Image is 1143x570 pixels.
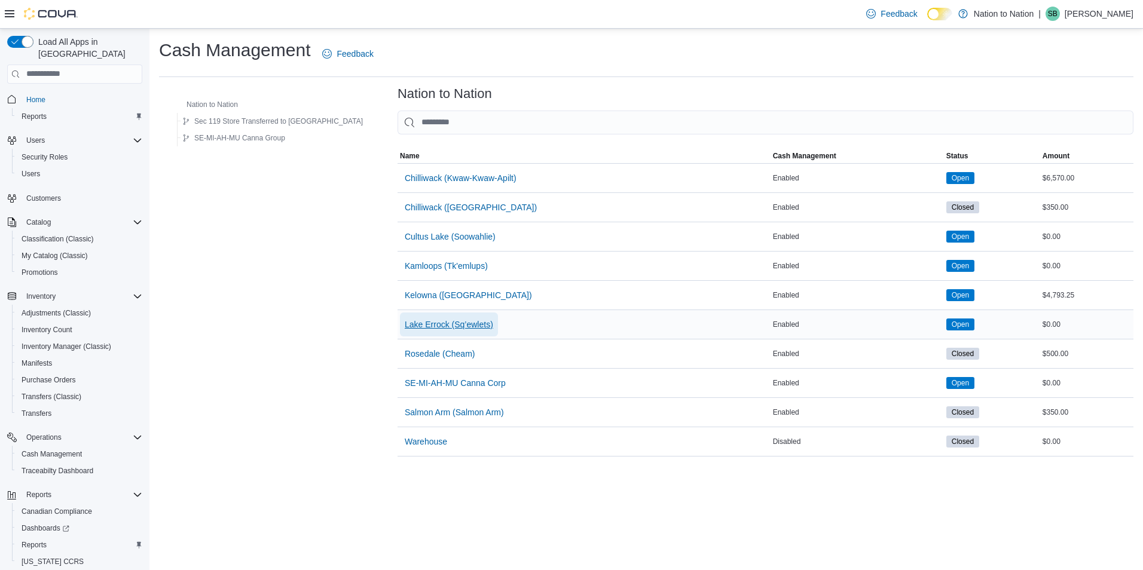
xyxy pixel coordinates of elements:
a: Cash Management [17,447,87,461]
a: Dashboards [17,521,74,535]
button: Reports [2,486,147,503]
button: Chilliwack ([GEOGRAPHIC_DATA]) [400,195,542,219]
span: SB [1048,7,1058,21]
div: $350.00 [1040,200,1133,214]
span: Reports [22,540,47,550]
a: Transfers (Classic) [17,390,86,404]
button: Transfers (Classic) [12,388,147,405]
button: Name [398,149,771,163]
span: Reports [17,109,142,124]
button: Manifests [12,355,147,372]
a: Traceabilty Dashboard [17,464,98,478]
div: Enabled [771,259,944,273]
span: My Catalog (Classic) [17,249,142,263]
button: Amount [1040,149,1133,163]
span: Dark Mode [927,20,928,21]
div: Enabled [771,317,944,332]
span: Sec 119 Store Transferred to [GEOGRAPHIC_DATA] [194,117,363,126]
button: Inventory [22,289,60,304]
button: Users [22,133,50,148]
button: Warehouse [400,430,452,453]
a: Home [22,93,50,107]
span: Dashboards [17,521,142,535]
span: Reports [26,490,51,499]
div: $0.00 [1040,229,1133,244]
button: Home [2,91,147,108]
span: Purchase Orders [17,373,142,387]
span: Transfers [17,406,142,421]
span: Security Roles [22,152,68,162]
span: Inventory Count [22,325,72,335]
span: Operations [26,433,62,442]
span: Chilliwack ([GEOGRAPHIC_DATA]) [405,201,537,213]
span: Amount [1043,151,1069,161]
span: Dashboards [22,523,69,533]
span: Reports [17,538,142,552]
a: Classification (Classic) [17,232,99,246]
a: Canadian Compliance [17,504,97,519]
span: Closed [952,436,974,447]
span: Operations [22,430,142,445]
span: Reports [22,488,142,502]
span: Open [952,378,969,388]
span: Open [952,231,969,242]
button: Operations [22,430,66,445]
span: Kamloops (Tk'emlups) [405,260,488,272]
span: Classification (Classic) [17,232,142,246]
div: $4,793.25 [1040,288,1133,302]
span: Customers [22,191,142,206]
button: SE-MI-AH-MU Canna Group [178,131,290,145]
span: Inventory [22,289,142,304]
button: Status [944,149,1040,163]
div: Enabled [771,376,944,390]
span: Open [946,377,974,389]
span: Purchase Orders [22,375,76,385]
h3: Nation to Nation [398,87,492,101]
a: Manifests [17,356,57,370]
span: Open [952,173,969,183]
a: Security Roles [17,150,72,164]
span: Closed [952,348,974,359]
button: Kamloops (Tk'emlups) [400,254,493,278]
button: Cash Management [771,149,944,163]
button: Reports [22,488,56,502]
span: Catalog [26,217,51,227]
button: Cultus Lake (Soowahlie) [400,225,500,249]
div: Enabled [771,200,944,214]
p: [PERSON_NAME] [1065,7,1133,21]
button: Lake Errock (Sq’ewlets) [400,312,498,336]
span: Salmon Arm (Salmon Arm) [405,406,504,418]
button: Users [2,132,147,149]
button: Catalog [2,214,147,231]
button: Nation to Nation [170,97,243,112]
span: Open [952,290,969,301]
a: Adjustments (Classic) [17,306,96,320]
div: $0.00 [1040,259,1133,273]
span: Adjustments (Classic) [22,308,91,318]
div: $0.00 [1040,376,1133,390]
span: Cash Management [773,151,836,161]
a: Transfers [17,406,56,421]
span: Customers [26,194,61,203]
span: Classification (Classic) [22,234,94,244]
a: Promotions [17,265,63,280]
span: My Catalog (Classic) [22,251,88,261]
span: Manifests [22,358,52,368]
button: Inventory Manager (Classic) [12,338,147,355]
span: [US_STATE] CCRS [22,557,84,566]
span: Reports [22,112,47,121]
button: Kelowna ([GEOGRAPHIC_DATA]) [400,283,537,307]
div: Enabled [771,288,944,302]
span: Manifests [17,356,142,370]
a: Users [17,167,45,181]
div: Enabled [771,171,944,185]
span: Catalog [22,215,142,229]
span: Feedback [337,48,373,60]
span: Home [22,92,142,107]
a: Purchase Orders [17,373,81,387]
span: Cash Management [17,447,142,461]
a: Customers [22,191,66,206]
button: Cash Management [12,446,147,462]
span: Inventory [26,292,56,301]
span: Open [946,289,974,301]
